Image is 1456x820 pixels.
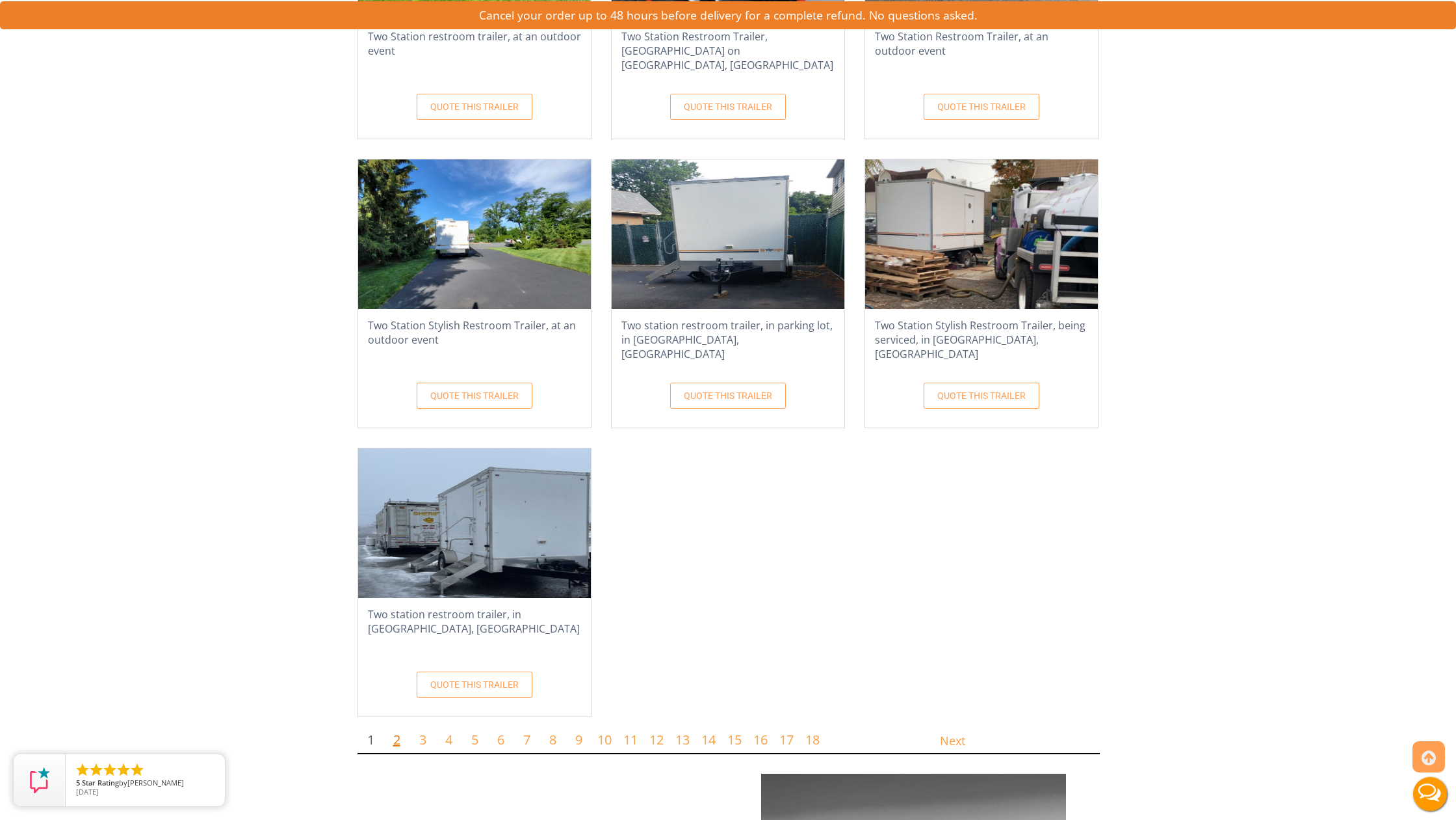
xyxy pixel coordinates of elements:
[358,227,591,239] a: Two Station Stylish Restroom Trailer, at an outdoor event
[940,727,965,750] a: Next
[357,727,383,753] p: 1
[102,762,118,778] li: 
[88,762,104,778] li: 
[670,94,786,120] a: QUOTE THIS TRAILER
[358,26,591,75] h4: Two Station restroom trailer, at an outdoor event
[805,731,820,748] a: 18
[612,315,844,364] h4: Two station restroom trailer, in parking lot, in [GEOGRAPHIC_DATA], [GEOGRAPHIC_DATA]
[1404,768,1456,820] button: Live Chat
[417,672,532,698] a: QUOTE THIS TRAILER
[76,787,99,797] span: [DATE]
[75,762,90,778] li: 
[393,731,400,748] a: 2
[549,731,556,748] a: 8
[471,731,478,748] a: 5
[675,731,690,748] a: 13
[865,26,1098,75] h4: Two Station Restroom Trailer, at an outdoor event
[82,778,119,787] span: Star Rating
[924,383,1039,409] a: QUOTE THIS TRAILER
[865,227,1098,239] a: Two Station Stylish Restroom Trailer, being serviced, in Bloomfield, NJ
[27,767,53,793] img: Review Rating
[445,731,452,748] a: 4
[701,731,716,748] a: 14
[358,516,591,528] a: Two station restroom trailer, in New Hampton, NY
[649,731,664,748] a: 12
[127,778,184,787] span: [PERSON_NAME]
[358,604,591,653] h4: Two station restroom trailer, in [GEOGRAPHIC_DATA], [GEOGRAPHIC_DATA]
[358,315,591,364] h4: Two Station Stylish Restroom Trailer, at an outdoor event
[575,731,582,748] a: 9
[924,94,1039,120] a: QUOTE THIS TRAILER
[419,731,426,748] a: 3
[623,731,638,748] a: 11
[76,779,214,788] span: by
[612,227,844,239] a: Two station restroom trailer, in parking lot, in Richmond County, NY
[612,26,844,75] h4: Two Station Restroom Trailer, [GEOGRAPHIC_DATA] on [GEOGRAPHIC_DATA], [GEOGRAPHIC_DATA]
[779,731,794,748] a: 17
[417,94,532,120] a: QUOTE THIS TRAILER
[753,731,768,748] a: 16
[597,731,612,748] a: 10
[523,731,530,748] a: 7
[76,778,80,787] span: 5
[727,731,742,748] a: 15
[670,383,786,409] a: QUOTE THIS TRAILER
[116,762,131,778] li: 
[129,762,145,778] li: 
[497,731,504,748] a: 6
[417,383,532,409] a: QUOTE THIS TRAILER
[865,315,1098,364] h4: Two Station Stylish Restroom Trailer, being serviced, in [GEOGRAPHIC_DATA], [GEOGRAPHIC_DATA]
